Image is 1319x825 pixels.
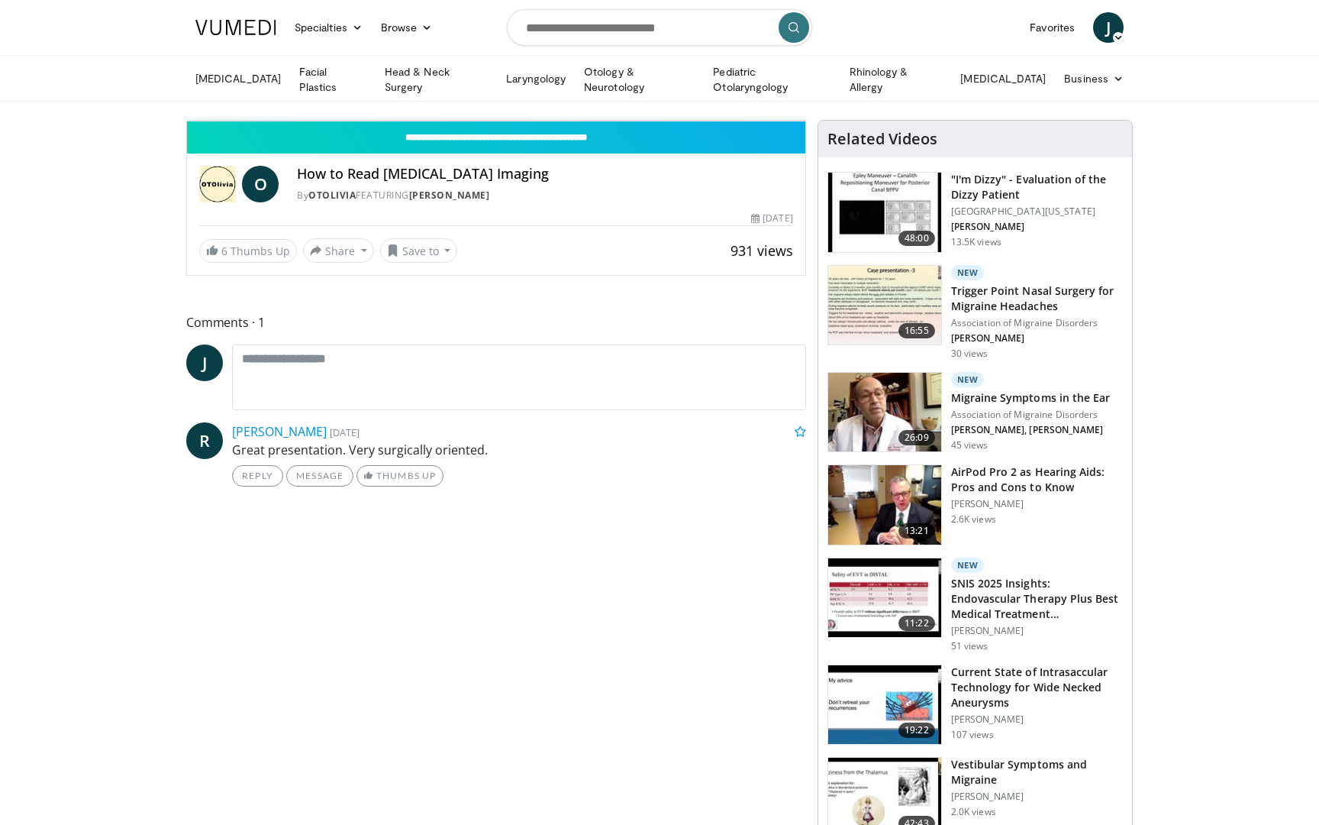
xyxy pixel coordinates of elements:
[951,424,1111,436] p: [PERSON_NAME], [PERSON_NAME]
[409,189,490,202] a: [PERSON_NAME]
[827,172,1123,253] a: 48:00 "I'm Dizzy" - Evaluation of the Dizzy Patient [GEOGRAPHIC_DATA][US_STATE] [PERSON_NAME] 13....
[286,465,353,487] a: Message
[827,464,1123,545] a: 13:21 AirPod Pro 2 as Hearing Aids: Pros and Cons to Know [PERSON_NAME] 2.6K views
[232,441,806,459] p: Great presentation. Very surgically oriented.
[951,390,1111,406] h3: Migraine Symptoms in the Ear
[827,665,1123,746] a: 19:22 Current State of Intrasaccular Technology for Wide Necked Aneurysms [PERSON_NAME] 107 views
[951,576,1123,622] h3: SNIS 2025 Insights: Endovascular Therapy Plus Best Medical Treatment…
[186,63,290,94] a: [MEDICAL_DATA]
[199,239,297,263] a: 6 Thumbs Up
[1055,63,1133,94] a: Business
[951,172,1123,202] h3: "I'm Dizzy" - Evaluation of the Dizzy Patient
[828,173,941,252] img: 5373e1fe-18ae-47e7-ad82-0c604b173657.150x105_q85_crop-smart_upscale.jpg
[898,231,935,246] span: 48:00
[840,64,952,95] a: Rhinology & Allergy
[951,806,996,818] p: 2.0K views
[951,713,1123,726] p: [PERSON_NAME]
[232,423,327,440] a: [PERSON_NAME]
[372,12,442,43] a: Browse
[951,729,994,741] p: 107 views
[898,616,935,631] span: 11:22
[951,791,1123,803] p: [PERSON_NAME]
[951,265,985,280] p: New
[828,266,941,345] img: fb121519-7efd-4119-8941-0107c5611251.150x105_q85_crop-smart_upscale.jpg
[297,166,793,183] h4: How to Read [MEDICAL_DATA] Imaging
[951,221,1123,233] p: [PERSON_NAME]
[827,372,1123,453] a: 26:09 New Migraine Symptoms in the Ear Association of Migraine Disorders [PERSON_NAME], [PERSON_N...
[308,189,356,202] a: OTOlivia
[575,64,704,95] a: Otology & Neurotology
[951,513,996,526] p: 2.6K views
[507,9,812,46] input: Search topics, interventions
[951,205,1123,218] p: [GEOGRAPHIC_DATA][US_STATE]
[951,558,985,573] p: New
[828,558,941,638] img: 64cf3e7e-776d-44c8-b4e2-23f3eb3a680d.150x105_q85_crop-smart_upscale.jpg
[1093,12,1124,43] a: J
[232,465,283,487] a: Reply
[828,373,941,452] img: 8017e85c-b799-48eb-8797-5beb0e975819.150x105_q85_crop-smart_upscale.jpg
[951,439,988,451] p: 45 views
[827,130,937,148] h4: Related Videos
[380,238,458,263] button: Save to
[898,430,935,445] span: 26:09
[951,464,1123,495] h3: AirPod Pro 2 as Hearing Aids: Pros and Cons to Know
[951,372,985,387] p: New
[730,241,793,260] span: 931 views
[951,640,988,652] p: 51 views
[951,283,1123,314] h3: Trigger Point Nasal Surgery for Migraine Headaches
[199,166,236,202] img: OTOlivia
[704,64,840,95] a: Pediatric Otolaryngology
[951,498,1123,510] p: [PERSON_NAME]
[751,212,792,225] div: [DATE]
[303,238,374,263] button: Share
[951,625,1123,637] p: [PERSON_NAME]
[186,312,806,332] span: Comments 1
[951,63,1055,94] a: [MEDICAL_DATA]
[497,63,575,94] a: Laryngology
[951,757,1123,788] h3: Vestibular Symptoms and Migraine
[827,558,1123,652] a: 11:22 New SNIS 2025 Insights: Endovascular Therapy Plus Best Medical Treatment… [PERSON_NAME] 51 ...
[951,332,1123,345] p: [PERSON_NAME]
[898,723,935,738] span: 19:22
[356,465,443,487] a: Thumbs Up
[827,265,1123,360] a: 16:55 New Trigger Point Nasal Surgery for Migraine Headaches Association of Migraine Disorders [P...
[951,409,1111,421] p: Association of Migraine Disorders
[221,244,227,258] span: 6
[1021,12,1084,43] a: Favorites
[242,166,279,202] a: O
[290,64,376,95] a: Facial Plastics
[330,425,360,439] small: [DATE]
[285,12,372,43] a: Specialties
[951,236,1001,248] p: 13.5K views
[376,64,497,95] a: Head & Neck Surgery
[951,665,1123,710] h3: Current State of Intrasaccular Technology for Wide Necked Aneurysms
[297,189,793,202] div: By FEATURING
[828,665,941,745] img: 04fdaa02-fe99-41e3-b4bc-5d069d280c75.150x105_q85_crop-smart_upscale.jpg
[951,348,988,360] p: 30 views
[186,422,223,459] a: R
[828,465,941,545] img: a78774a7-53a7-4b08-bcf0-1e3aa9dc638f.150x105_q85_crop-smart_upscale.jpg
[951,317,1123,329] p: Association of Migraine Disorders
[898,323,935,338] span: 16:55
[186,345,223,381] a: J
[195,20,276,35] img: VuMedi Logo
[898,523,935,539] span: 13:21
